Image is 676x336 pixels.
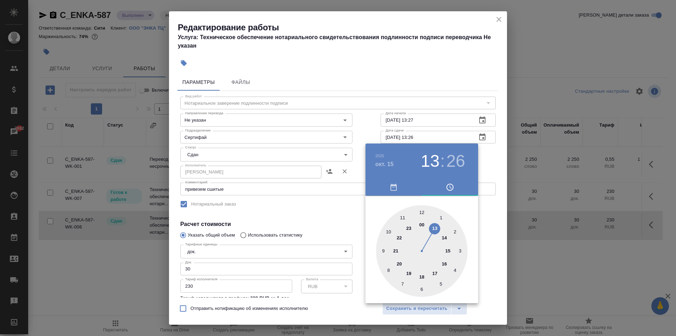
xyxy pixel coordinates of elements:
[421,151,439,171] button: 13
[375,154,384,158] button: 2025
[440,151,445,171] h3: :
[446,151,465,171] button: 26
[375,160,394,169] button: окт. 15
